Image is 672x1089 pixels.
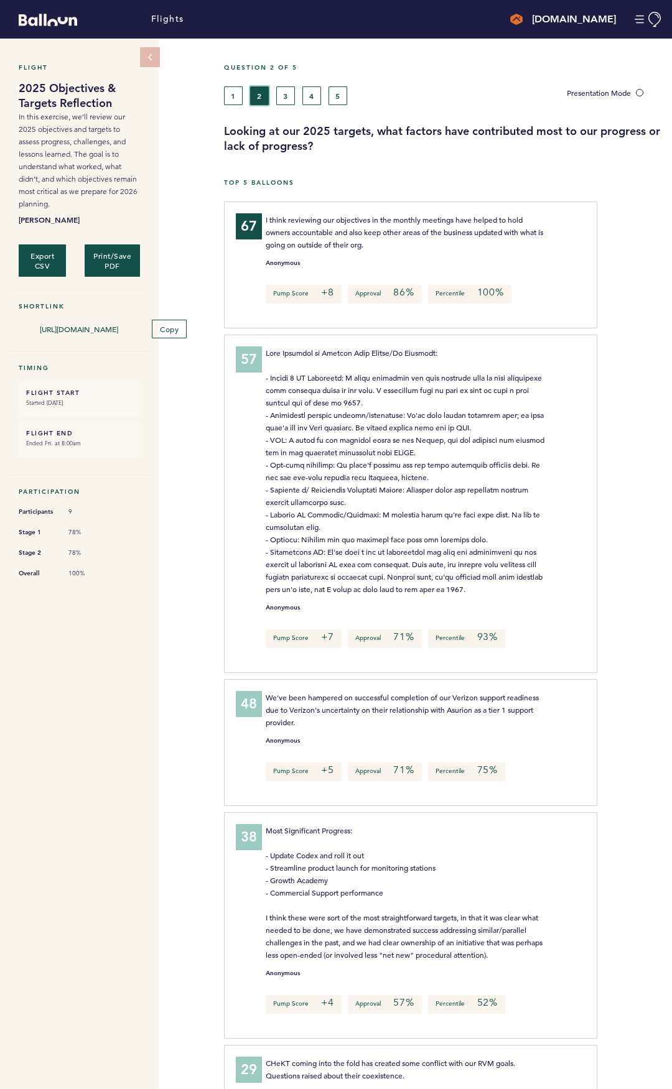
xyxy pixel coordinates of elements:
svg: Balloon [19,14,77,26]
h6: FLIGHT END [26,429,133,437]
h5: Top 5 Balloons [224,178,663,187]
button: 4 [302,86,321,105]
h5: Flight [19,63,140,72]
span: Stage 1 [19,526,56,539]
h5: Participation [19,488,140,496]
a: Flights [151,12,184,26]
p: Percentile [428,995,505,1014]
span: Most Significant Progress: - Update Codex and roll it out - Streamline product launch for monitor... [266,825,544,960]
span: Presentation Mode [567,88,631,98]
button: 5 [329,86,347,105]
h4: [DOMAIN_NAME] [532,12,616,27]
div: 67 [236,213,262,239]
p: Percentile [428,629,505,648]
span: Overall [19,567,56,580]
div: 48 [236,691,262,717]
small: Started [DATE] [26,397,133,409]
h5: Timing [19,364,140,372]
p: Approval [348,285,421,304]
small: Anonymous [266,738,300,744]
span: Lore Ipsumdol si Ametcon Adip Elitse/Do Eiusmodt: - Incidi 8 UT Laboreetd: M aliqu enimadmin ven ... [266,348,546,594]
h3: Looking at our 2025 targets, what factors have contributed most to our progress or lack of progress? [224,124,663,154]
p: Approval [348,629,421,648]
small: Ended Fri. at 8:00am [26,437,133,450]
em: +7 [321,631,335,643]
small: Anonymous [266,970,300,976]
p: Percentile [428,285,511,304]
b: [PERSON_NAME] [19,213,140,226]
h6: FLIGHT START [26,389,133,397]
em: +4 [321,996,335,1009]
small: Anonymous [266,260,300,266]
a: Balloon [9,12,77,25]
em: 75% [477,764,498,776]
em: +5 [321,764,335,776]
span: 9 [68,507,106,516]
em: 71% [393,764,414,776]
em: 93% [477,631,498,643]
p: Pump Score [266,285,342,304]
em: 71% [393,631,414,643]
span: Copy [160,324,179,334]
em: +8 [321,286,335,299]
span: CHeKT coming into the fold has created some conflict with our RVM goals. Questions raised about t... [266,1058,517,1080]
h5: Question 2 of 5 [224,63,663,72]
button: Export CSV [19,244,66,277]
span: Stage 2 [19,547,56,559]
div: 29 [236,1057,262,1083]
span: 78% [68,549,106,557]
span: 78% [68,528,106,537]
h5: Shortlink [19,302,140,310]
span: I think reviewing our objectives in the monthly meetings have helped to hold owners accountable a... [266,215,545,249]
p: Pump Score [266,629,342,648]
em: 52% [477,996,498,1009]
button: Print/Save PDF [85,244,140,277]
p: Approval [348,762,421,781]
p: Approval [348,995,421,1014]
em: 100% [477,286,504,299]
button: 1 [224,86,243,105]
button: Copy [152,320,187,338]
span: 100% [68,569,106,578]
em: 86% [393,286,414,299]
div: 57 [236,346,262,373]
button: 3 [276,86,295,105]
div: 38 [236,824,262,850]
span: In this exercise, we’ll review our 2025 objectives and targets to assess progress, challenges, an... [19,112,138,208]
span: We've been hampered on successful completion of our Verizon support readiness due to Verizon's un... [266,692,541,727]
button: Manage Account [635,12,663,27]
h1: 2025 Objectives & Targets Reflection [19,81,140,111]
span: Participants [19,506,56,518]
p: Pump Score [266,762,342,781]
p: Pump Score [266,995,342,1014]
em: 57% [393,996,414,1009]
p: Percentile [428,762,505,781]
button: 2 [250,86,269,105]
small: Anonymous [266,605,300,611]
